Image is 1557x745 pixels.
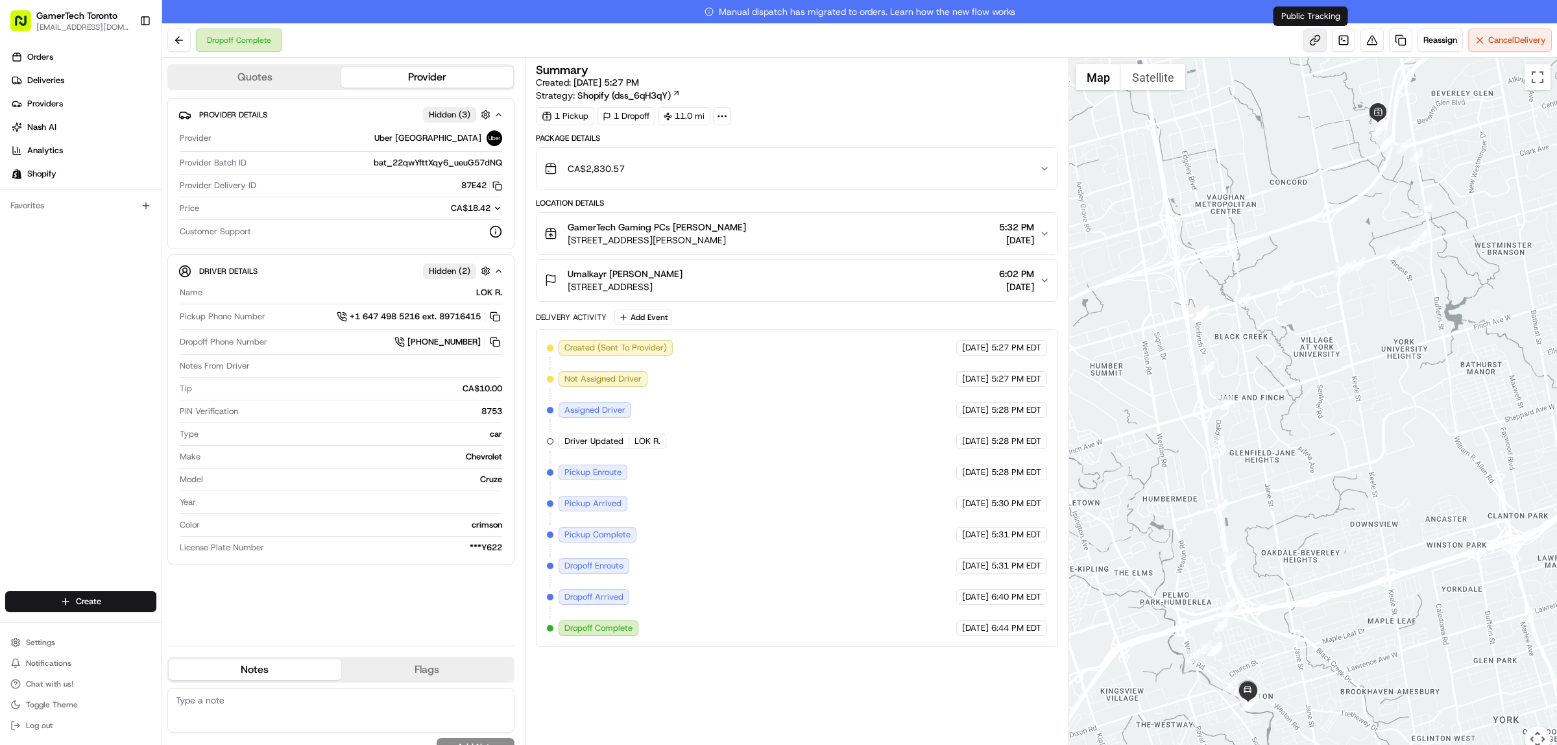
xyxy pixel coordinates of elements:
[962,560,989,572] span: [DATE]
[199,266,258,276] span: Driver Details
[1200,361,1214,375] div: 20
[91,321,157,332] a: Powered byPylon
[451,202,490,214] span: CA$18.42
[1380,134,1394,148] div: 4
[999,267,1034,280] span: 6:02 PM
[614,310,672,325] button: Add Event
[1211,445,1225,459] div: 23
[394,335,502,349] button: [PHONE_NUMBER]
[1418,202,1432,217] div: 7
[221,128,236,143] button: Start new chat
[962,404,989,416] span: [DATE]
[564,498,622,509] span: Pickup Arrived
[573,77,639,88] span: [DATE] 5:27 PM
[36,9,117,22] button: GamerTech Toronto
[407,336,481,348] span: [PHONE_NUMBER]
[204,428,502,440] div: car
[1386,245,1400,260] div: 10
[5,675,156,693] button: Chat with us!
[197,383,502,395] div: CA$10.00
[999,234,1034,247] span: [DATE]
[1406,238,1420,252] div: 9
[429,265,470,277] span: Hidden ( 2 )
[564,529,631,541] span: Pickup Complete
[991,342,1041,354] span: 5:27 PM EDT
[208,474,502,485] div: Cruze
[1236,293,1250,307] div: 15
[537,213,1057,254] button: GamerTech Gaming PCs [PERSON_NAME][STREET_ADDRESS][PERSON_NAME]5:32 PM[DATE]
[58,137,178,147] div: We're available if you need us!
[180,311,265,323] span: Pickup Phone Number
[1241,696,1255,711] div: 36
[1468,29,1552,52] button: CancelDelivery
[180,157,247,169] span: Provider Batch ID
[564,342,667,354] span: Created (Sent To Provider)
[1195,305,1209,319] div: 16
[5,5,134,36] button: GamerTech Toronto[EMAIL_ADDRESS][DOMAIN_NAME]
[1376,138,1390,153] div: 1
[169,67,341,88] button: Quotes
[564,591,623,603] span: Dropoff Arrived
[962,435,989,447] span: [DATE]
[5,70,162,91] a: Deliveries
[564,373,642,385] span: Not Assigned Driver
[180,542,264,554] span: License Plate Number
[5,696,156,714] button: Toggle Theme
[1210,435,1224,450] div: 22
[115,201,141,212] span: [DATE]
[577,89,671,102] span: Shopify (dss_6qH3qY)
[1351,257,1365,271] div: 11
[1193,307,1207,321] div: 19
[1248,689,1262,703] div: 35
[26,700,78,710] span: Toggle Theme
[1222,552,1237,566] div: 25
[180,474,203,485] span: Model
[26,720,53,731] span: Log out
[180,428,199,440] span: Type
[180,202,199,214] span: Price
[1409,147,1423,162] div: 6
[5,117,162,138] a: Nash AI
[577,89,681,102] a: Shopify (dss_6qH3qY)
[27,124,51,147] img: 8016278978528_b943e370aa5ada12b00a_72.png
[991,435,1041,447] span: 5:28 PM EDT
[13,13,39,39] img: Nash
[199,110,267,120] span: Provider Details
[705,5,1015,18] span: Manual dispatch has migrated to orders. Learn how the new flow works
[129,322,157,332] span: Pylon
[13,124,36,147] img: 1736555255976-a54dd68f-1ca7-489b-9aae-adbdc363a1c4
[1207,642,1221,656] div: 30
[1273,6,1348,26] div: Public Tracking
[487,130,502,146] img: uber-new-logo.jpeg
[1223,678,1237,692] div: 32
[341,659,514,680] button: Flags
[962,373,989,385] span: [DATE]
[5,47,162,67] a: Orders
[1240,696,1255,711] div: 37
[341,67,514,88] button: Provider
[180,451,200,463] span: Make
[962,622,989,634] span: [DATE]
[350,311,481,323] span: +1 647 498 5216 ext. 89716415
[1525,64,1551,90] button: Toggle fullscreen view
[564,560,623,572] span: Dropoff Enroute
[36,22,129,32] button: [EMAIL_ADDRESS][DOMAIN_NAME]
[999,280,1034,293] span: [DATE]
[13,52,236,73] p: Welcome 👋
[1076,64,1121,90] button: Show street map
[536,312,607,323] div: Delivery Activity
[429,109,470,121] span: Hidden ( 3 )
[180,180,256,191] span: Provider Delivery ID
[12,169,22,179] img: Shopify logo
[1208,642,1222,656] div: 28
[180,360,250,372] span: Notes From Driver
[991,560,1041,572] span: 5:31 PM EDT
[27,121,56,133] span: Nash AI
[374,132,481,144] span: Uber [GEOGRAPHIC_DATA]
[337,310,502,324] a: +1 647 498 5216 ext. 89716415
[1121,64,1185,90] button: Show satellite imagery
[1198,640,1212,654] div: 29
[180,336,267,348] span: Dropoff Phone Number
